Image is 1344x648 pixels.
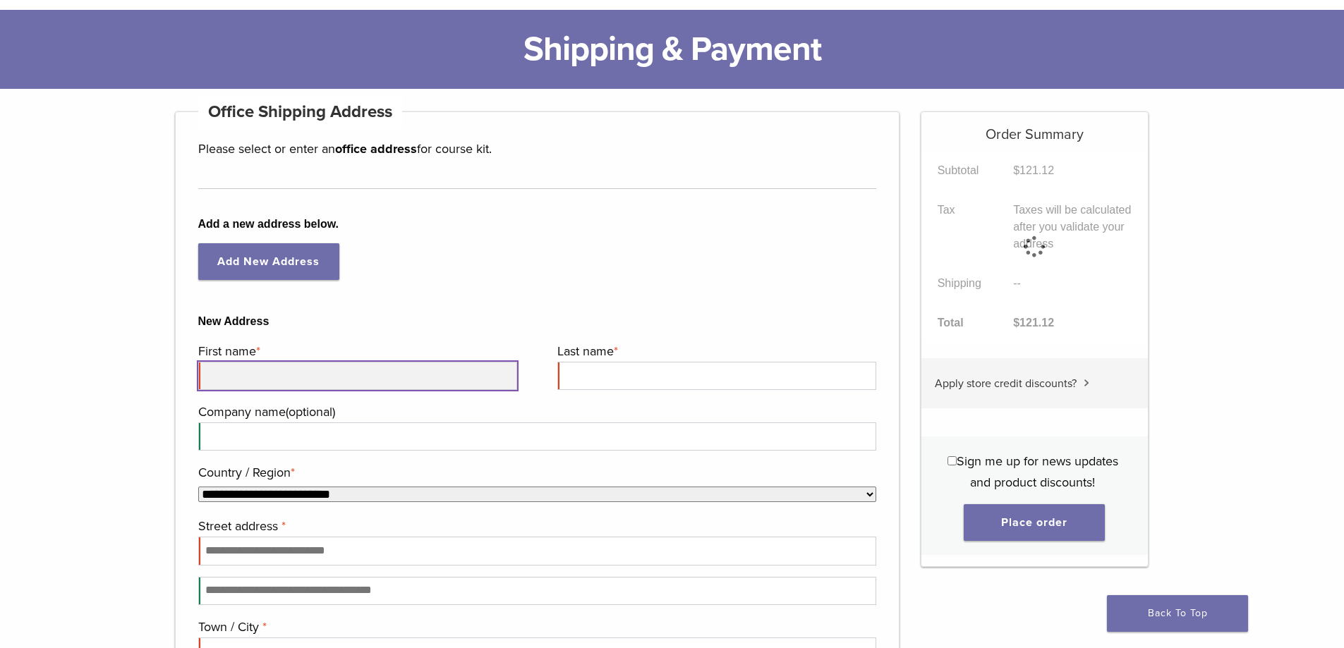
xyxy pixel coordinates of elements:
[335,141,417,157] strong: office address
[198,401,873,422] label: Company name
[198,216,877,233] b: Add a new address below.
[198,515,873,537] label: Street address
[1084,379,1089,386] img: caret.svg
[198,313,877,330] b: New Address
[1107,595,1248,632] a: Back To Top
[964,504,1105,541] button: Place order
[198,243,339,280] a: Add New Address
[286,404,335,420] span: (optional)
[921,112,1148,143] h5: Order Summary
[198,138,877,159] p: Please select or enter an for course kit.
[935,377,1077,391] span: Apply store credit discounts?
[948,456,957,465] input: Sign me up for news updates and product discounts!
[557,341,873,362] label: Last name
[198,95,403,129] h4: Office Shipping Address
[198,462,873,483] label: Country / Region
[198,341,514,362] label: First name
[198,616,873,637] label: Town / City
[957,453,1118,490] span: Sign me up for news updates and product discounts!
